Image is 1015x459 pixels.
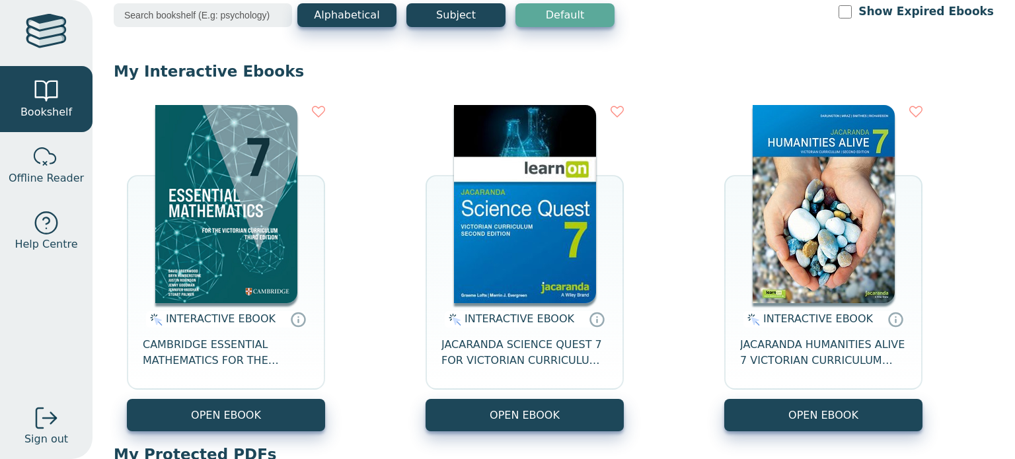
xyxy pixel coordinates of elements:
span: INTERACTIVE EBOOK [465,312,574,325]
input: Search bookshelf (E.g: psychology) [114,3,292,27]
img: a4cdec38-c0cf-47c5-bca4-515c5eb7b3e9.png [155,105,297,303]
span: Offline Reader [9,170,84,186]
a: Interactive eBooks are accessed online via the publisher’s portal. They contain interactive resou... [290,311,306,327]
button: OPEN EBOOK [127,399,325,431]
label: Show Expired Ebooks [858,3,994,20]
span: JACARANDA SCIENCE QUEST 7 FOR VICTORIAN CURRICULUM LEARNON 2E EBOOK [441,337,608,369]
span: Sign out [24,431,68,447]
img: interactive.svg [743,312,760,328]
p: My Interactive Ebooks [114,61,994,81]
button: Default [515,3,615,27]
img: interactive.svg [445,312,461,328]
img: 329c5ec2-5188-ea11-a992-0272d098c78b.jpg [454,105,596,303]
span: Bookshelf [20,104,72,120]
img: interactive.svg [146,312,163,328]
span: CAMBRIDGE ESSENTIAL MATHEMATICS FOR THE VICTORIAN CURRICULUM YEAR 7 EBOOK 3E [143,337,309,369]
span: Help Centre [15,236,77,252]
a: Interactive eBooks are accessed online via the publisher’s portal. They contain interactive resou... [589,311,605,327]
a: Interactive eBooks are accessed online via the publisher’s portal. They contain interactive resou... [887,311,903,327]
button: Alphabetical [297,3,396,27]
button: Subject [406,3,506,27]
button: OPEN EBOOK [724,399,922,431]
img: 429ddfad-7b91-e911-a97e-0272d098c78b.jpg [753,105,895,303]
button: OPEN EBOOK [426,399,624,431]
span: INTERACTIVE EBOOK [763,312,873,325]
span: INTERACTIVE EBOOK [166,312,276,325]
span: JACARANDA HUMANITIES ALIVE 7 VICTORIAN CURRICULUM LEARNON EBOOK 2E [740,337,907,369]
